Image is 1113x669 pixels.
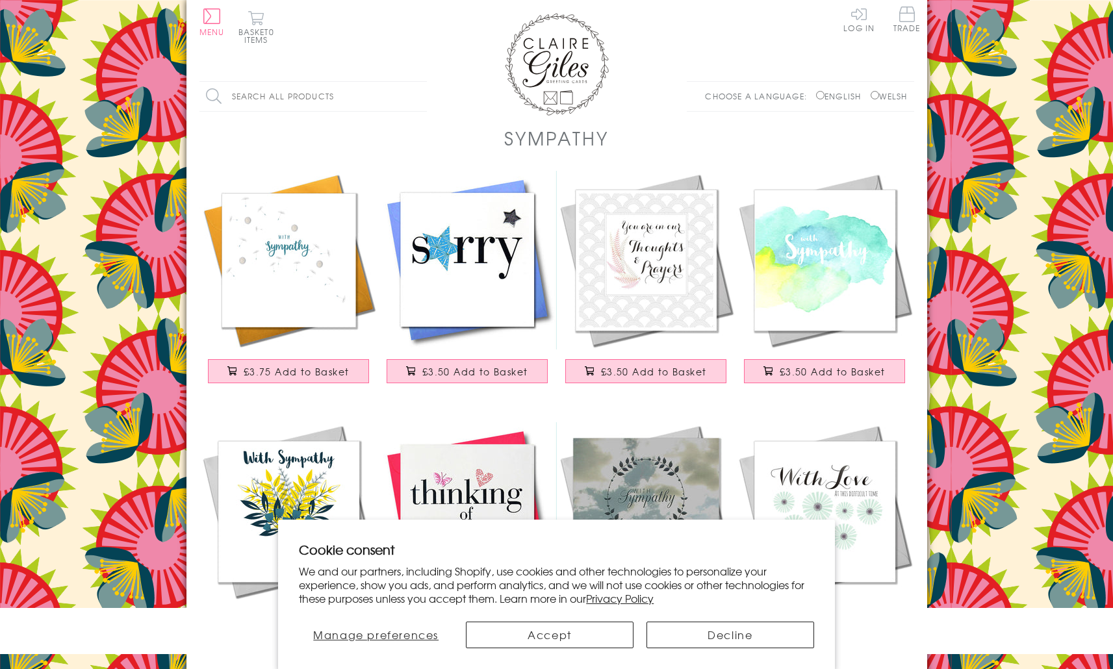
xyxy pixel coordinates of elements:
[871,90,908,102] label: Welsh
[504,125,608,151] h1: Sympathy
[238,10,274,44] button: Basket0 items
[843,6,875,32] a: Log In
[378,422,557,601] img: Sympathy, Sorry, Thinking of you Card, Heart, fabric butterfly Embellished
[313,627,439,642] span: Manage preferences
[244,26,274,45] span: 0 items
[646,622,814,648] button: Decline
[199,82,427,111] input: Search all products
[736,422,914,601] img: Sympathy, Sorry, Thinking of you Card, Flowers, With Love
[705,90,813,102] p: Choose a language:
[199,171,378,349] img: Sympathy Card, Sorry, Thinking of you, Embellished with pompoms
[893,6,921,32] span: Trade
[557,171,736,396] a: Sympathy, Sorry, Thinking of you Card, Fern Flowers, Thoughts & Prayers £3.50 Add to Basket
[199,8,225,36] button: Menu
[586,590,654,606] a: Privacy Policy
[199,171,378,396] a: Sympathy Card, Sorry, Thinking of you, Embellished with pompoms £3.75 Add to Basket
[244,365,350,378] span: £3.75 Add to Basket
[736,422,914,648] a: Sympathy, Sorry, Thinking of you Card, Flowers, With Love £3.50 Add to Basket
[299,564,814,605] p: We and our partners, including Shopify, use cookies and other technologies to personalize your ex...
[199,422,378,648] a: Sympathy Card, Flowers, Embellished with a colourful tassel £3.75 Add to Basket
[208,359,369,383] button: £3.75 Add to Basket
[422,365,528,378] span: £3.50 Add to Basket
[557,422,736,648] a: Sympathy Card, Sorry, Thinking of you, Sky & Clouds, Embossed and Foiled text £3.50 Add to Basket
[601,365,707,378] span: £3.50 Add to Basket
[557,422,736,601] img: Sympathy Card, Sorry, Thinking of you, Sky & Clouds, Embossed and Foiled text
[736,171,914,349] img: Sympathy, Sorry, Thinking of you Card, Watercolour, With Sympathy
[780,365,886,378] span: £3.50 Add to Basket
[378,171,557,349] img: Sympathy, Sorry, Thinking of you Card, Blue Star, Embellished with a padded star
[199,26,225,38] span: Menu
[299,540,814,559] h2: Cookie consent
[557,171,736,349] img: Sympathy, Sorry, Thinking of you Card, Fern Flowers, Thoughts & Prayers
[816,90,867,102] label: English
[893,6,921,34] a: Trade
[466,622,633,648] button: Accept
[816,91,825,99] input: English
[505,13,609,116] img: Claire Giles Greetings Cards
[736,171,914,396] a: Sympathy, Sorry, Thinking of you Card, Watercolour, With Sympathy £3.50 Add to Basket
[744,359,905,383] button: £3.50 Add to Basket
[299,622,453,648] button: Manage preferences
[378,422,557,648] a: Sympathy, Sorry, Thinking of you Card, Heart, fabric butterfly Embellished £3.50 Add to Basket
[378,171,557,396] a: Sympathy, Sorry, Thinking of you Card, Blue Star, Embellished with a padded star £3.50 Add to Basket
[414,82,427,111] input: Search
[387,359,548,383] button: £3.50 Add to Basket
[199,422,378,601] img: Sympathy Card, Flowers, Embellished with a colourful tassel
[565,359,726,383] button: £3.50 Add to Basket
[871,91,879,99] input: Welsh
